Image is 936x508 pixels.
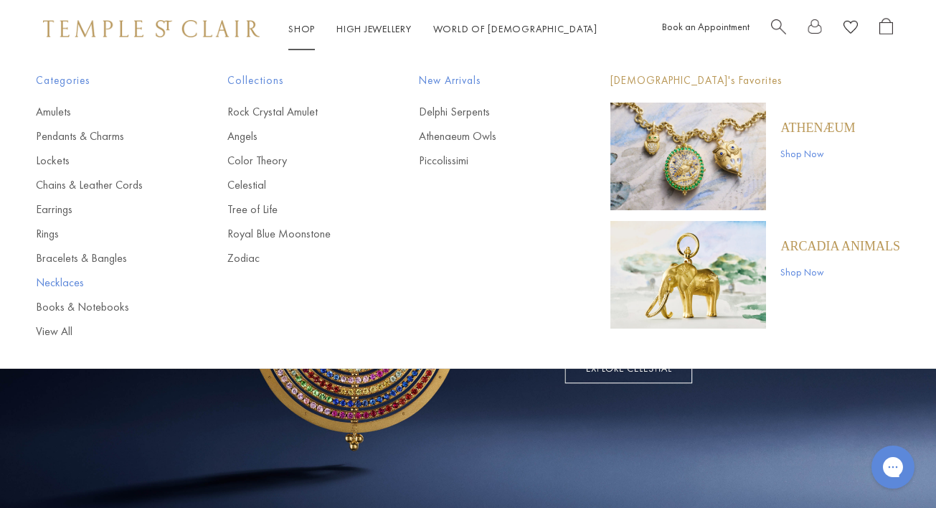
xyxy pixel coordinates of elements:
[227,104,361,120] a: Rock Crystal Amulet
[227,250,361,266] a: Zodiac
[780,238,900,254] a: ARCADIA ANIMALS
[419,72,553,90] span: New Arrivals
[227,72,361,90] span: Collections
[419,128,553,144] a: Athenaeum Owls
[288,20,597,38] nav: Main navigation
[36,128,170,144] a: Pendants & Charms
[610,72,900,90] p: [DEMOGRAPHIC_DATA]'s Favorites
[780,120,855,136] a: Athenæum
[36,104,170,120] a: Amulets
[780,264,900,280] a: Shop Now
[36,275,170,291] a: Necklaces
[662,20,750,33] a: Book an Appointment
[36,226,170,242] a: Rings
[36,324,170,339] a: View All
[780,146,855,161] a: Shop Now
[288,22,315,35] a: ShopShop
[36,299,170,315] a: Books & Notebooks
[879,18,893,40] a: Open Shopping Bag
[419,153,553,169] a: Piccolissimi
[419,104,553,120] a: Delphi Serpents
[843,18,858,40] a: View Wishlist
[771,18,786,40] a: Search
[43,20,260,37] img: Temple St. Clair
[36,153,170,169] a: Lockets
[227,177,361,193] a: Celestial
[336,22,412,35] a: High JewelleryHigh Jewellery
[36,72,170,90] span: Categories
[227,153,361,169] a: Color Theory
[36,177,170,193] a: Chains & Leather Cords
[227,202,361,217] a: Tree of Life
[433,22,597,35] a: World of [DEMOGRAPHIC_DATA]World of [DEMOGRAPHIC_DATA]
[36,250,170,266] a: Bracelets & Bangles
[36,202,170,217] a: Earrings
[864,441,922,494] iframe: Gorgias live chat messenger
[227,128,361,144] a: Angels
[227,226,361,242] a: Royal Blue Moonstone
